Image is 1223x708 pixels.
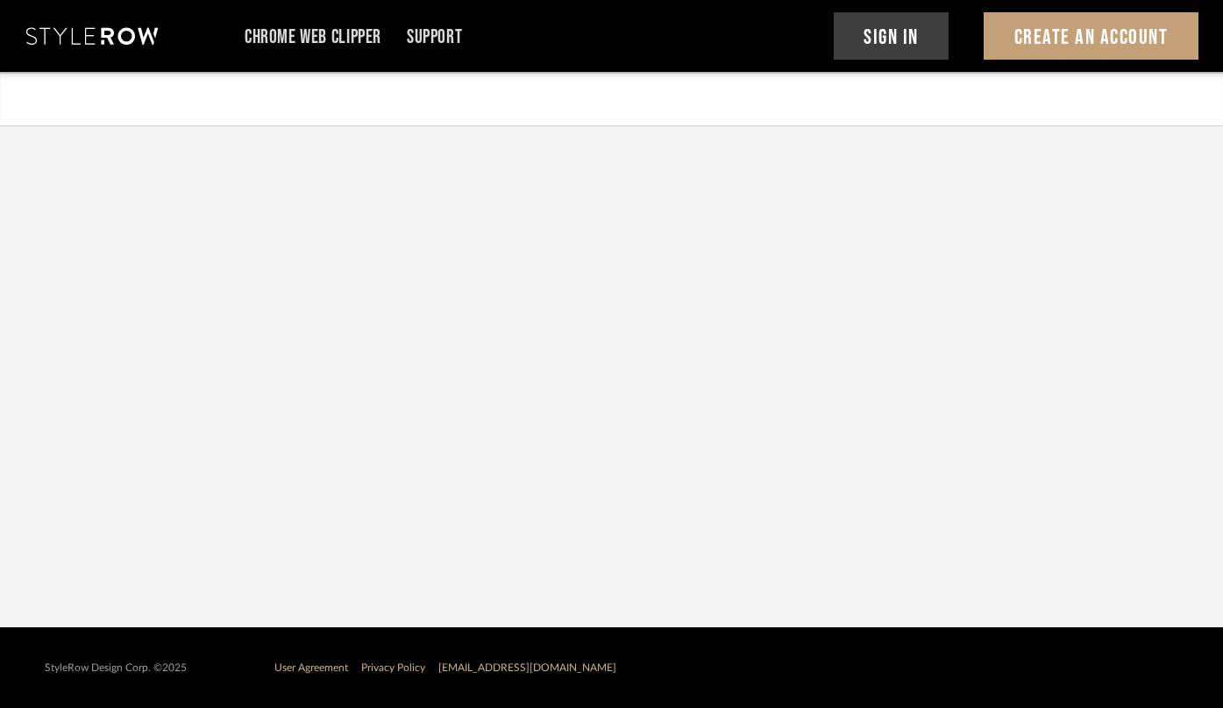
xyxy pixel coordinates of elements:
button: Sign In [834,12,949,60]
div: StyleRow Design Corp. ©2025 [45,662,187,675]
a: Chrome Web Clipper [245,30,381,45]
a: Privacy Policy [361,662,425,673]
a: [EMAIL_ADDRESS][DOMAIN_NAME] [438,662,616,673]
a: User Agreement [274,662,348,673]
a: Support [407,30,462,45]
button: Create An Account [984,12,1198,60]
